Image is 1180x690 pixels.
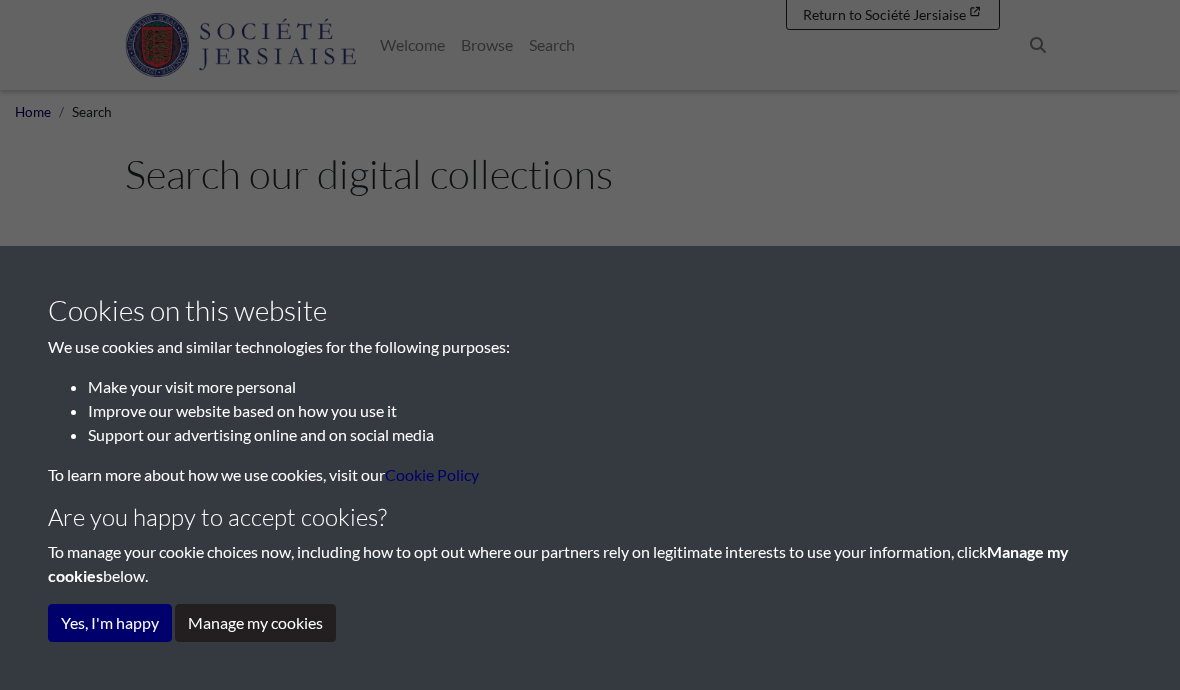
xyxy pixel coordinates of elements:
button: Yes, I'm happy [48,604,172,642]
h3: Cookies on this website [48,294,1132,328]
a: learn more about cookies [385,465,479,484]
li: Make your visit more personal [88,375,1132,399]
li: Support our advertising online and on social media [88,423,1132,447]
p: We use cookies and similar technologies for the following purposes: [48,335,1132,359]
button: Manage my cookies [175,604,336,642]
li: Improve our website based on how you use it [88,399,1132,423]
h4: Are you happy to accept cookies? [48,503,1132,532]
p: To manage your cookie choices now, including how to opt out where our partners rely on legitimate... [48,540,1132,588]
p: To learn more about how we use cookies, visit our [48,463,1132,487]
